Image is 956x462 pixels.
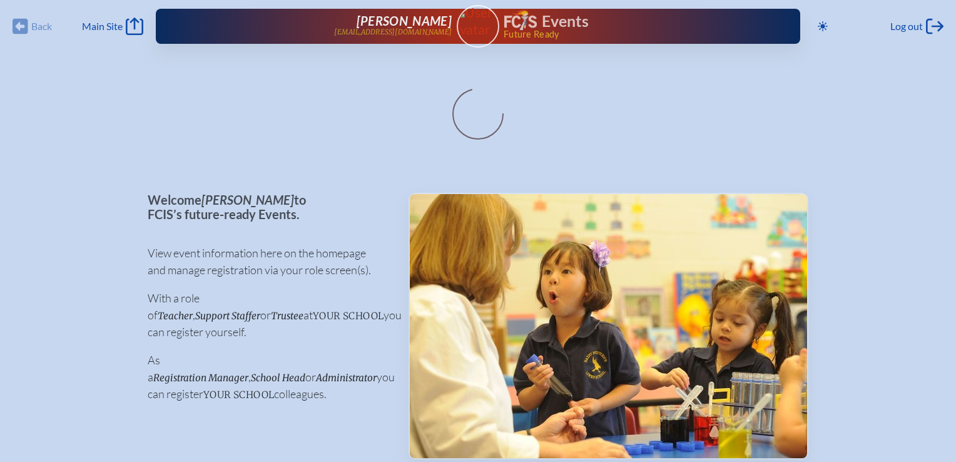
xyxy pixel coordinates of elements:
span: Administrator [316,372,377,384]
span: Registration Manager [153,372,248,384]
img: User Avatar [451,4,504,38]
a: [PERSON_NAME][EMAIL_ADDRESS][DOMAIN_NAME] [196,14,452,39]
a: Main Site [82,18,143,35]
span: [PERSON_NAME] [357,13,452,28]
img: Events [410,194,807,458]
p: [EMAIL_ADDRESS][DOMAIN_NAME] [334,28,452,36]
span: [PERSON_NAME] [201,192,294,207]
span: School Head [251,372,305,384]
p: With a role of , or at you can register yourself. [148,290,389,341]
span: your school [313,310,384,322]
p: View event information here on the homepage and manage registration via your role screen(s). [148,245,389,279]
div: FCIS Events — Future ready [504,10,760,39]
span: Support Staffer [195,310,260,322]
p: As a , or you can register colleagues. [148,352,389,403]
span: your school [203,389,274,401]
p: Welcome to FCIS’s future-ready Events. [148,193,389,221]
span: Main Site [82,20,123,33]
span: Teacher [158,310,193,322]
span: Log out [890,20,923,33]
span: Future Ready [504,30,760,39]
a: User Avatar [457,5,499,48]
span: Trustee [271,310,303,322]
